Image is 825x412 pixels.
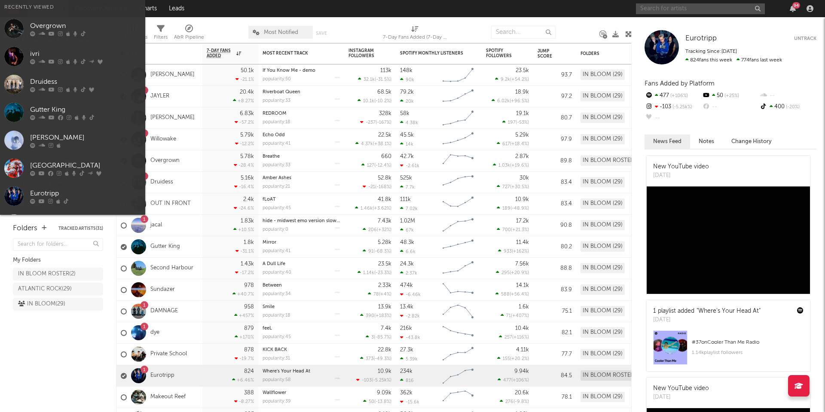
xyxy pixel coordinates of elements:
div: 113k [380,68,391,73]
svg: Chart title [439,215,477,236]
span: -12.4 % [376,163,390,168]
div: 2.87k [515,154,529,159]
div: -2.61k [400,163,419,168]
a: Gutter King [150,243,180,250]
div: 50.1k [241,68,254,73]
button: Notes [690,134,723,149]
span: 1.14k [363,271,374,275]
span: 617 [502,142,510,146]
div: 14k [400,141,413,147]
div: -- [645,113,702,124]
span: +19.6 % [511,163,528,168]
div: 23.5k [516,68,529,73]
div: -21.1 % [235,76,254,82]
span: Eurotripp [685,35,717,42]
div: 978 [244,283,254,288]
div: popularity: 33 [263,163,290,168]
div: 7.43k [378,218,391,224]
span: 9.2k [501,77,510,82]
a: Druidess [150,179,173,186]
div: Folders [581,51,645,56]
div: ( ) [496,270,529,275]
svg: Chart title [439,150,477,172]
div: IN BLOOM (29) [581,70,625,80]
span: 727 [502,185,510,189]
div: popularity: 41 [263,249,290,253]
div: Druidess [30,77,141,87]
div: ( ) [361,162,391,168]
div: Jump Score [538,49,559,59]
div: Recently Viewed [4,2,141,12]
div: hide - midwest emo version slowed + reverbed [263,219,340,223]
div: popularity: 18 [263,120,290,125]
div: 50 [702,90,759,101]
div: 1 playlist added [653,307,761,316]
div: Breathe [263,154,340,159]
div: IN BLOOM (29) [581,177,625,187]
span: -68.3 % [375,249,390,254]
a: Makeout Reef [150,394,186,401]
span: +32 % [378,228,390,232]
div: IN BLOOM ROSTER (2) [581,156,644,166]
a: OUT IN FRONT [150,200,191,208]
span: 1.03k [498,163,510,168]
span: 78 [373,292,379,297]
span: +3.62 % [374,206,390,211]
div: 80.7 [538,113,572,123]
div: Filters [154,32,168,43]
span: 4.37k [361,142,373,146]
div: 328k [379,111,391,116]
span: -23.3 % [376,271,390,275]
button: News Feed [645,134,690,149]
div: Mirror [263,240,340,245]
svg: Chart title [439,279,477,301]
div: 2.4k [243,197,254,202]
div: 1.02M [400,218,415,224]
div: Overgrown [30,21,141,31]
div: 2.37k [400,270,417,276]
div: ( ) [502,119,529,125]
div: +457 % [234,313,254,318]
span: -167 % [377,120,390,125]
div: ( ) [368,291,391,297]
div: IN BLOOM (29) [581,241,625,252]
div: popularity: 41 [263,141,290,146]
a: Where's Your Head At [263,369,310,374]
div: 97.9 [538,134,572,145]
div: 20.4k [240,89,254,95]
div: IN BLOOM (29) [581,134,625,144]
span: 127 [367,163,374,168]
a: #37onCooler Than Me Radio1.14kplaylist followers [647,330,810,371]
div: ( ) [355,205,391,211]
div: 148k [400,68,412,73]
svg: Chart title [439,258,477,279]
span: 10.1k [363,99,374,104]
div: [PERSON_NAME] [30,133,141,143]
div: IN BLOOM (29) [581,198,625,209]
div: ( ) [358,76,391,82]
div: 1.83k [241,218,254,224]
div: Riverboat Queen [263,90,340,95]
span: 91 [368,249,373,254]
div: 1.14k playlist followers [692,348,804,358]
a: Overgrown [150,157,180,165]
span: +56.4 % [511,292,528,297]
span: Tracking Since: [DATE] [685,49,737,54]
div: REDROOM [263,111,340,116]
div: 97.2 [538,92,572,102]
div: -31.1 % [235,248,254,254]
span: +18.4 % [511,142,528,146]
div: -57.2 % [235,119,254,125]
div: +40.7 % [232,291,254,297]
div: Eurotripp [30,189,141,199]
span: -20 % [785,105,800,110]
span: 32.1k [364,77,375,82]
div: popularity: 0 [263,227,288,232]
div: 6.6k [400,249,416,254]
span: -31.5 % [376,77,390,82]
span: -10.2 % [376,99,390,104]
div: Echo Odd [263,133,340,137]
span: 189 [502,206,510,211]
a: hide - midwest emo version slowed + reverbed [263,219,368,223]
div: 24.3k [400,261,414,267]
